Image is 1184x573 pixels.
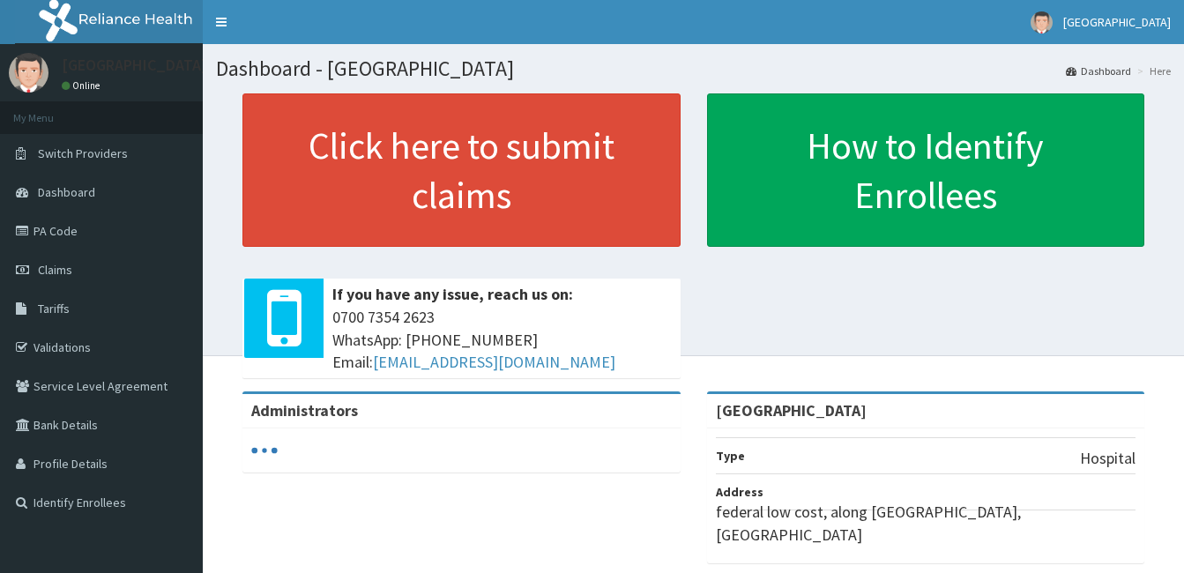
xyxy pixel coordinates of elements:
[251,437,278,464] svg: audio-loading
[62,79,104,92] a: Online
[707,93,1145,247] a: How to Identify Enrollees
[38,184,95,200] span: Dashboard
[242,93,681,247] a: Click here to submit claims
[38,301,70,316] span: Tariffs
[332,306,672,374] span: 0700 7354 2623 WhatsApp: [PHONE_NUMBER] Email:
[38,145,128,161] span: Switch Providers
[716,448,745,464] b: Type
[62,57,207,73] p: [GEOGRAPHIC_DATA]
[332,284,573,304] b: If you have any issue, reach us on:
[716,484,763,500] b: Address
[251,400,358,420] b: Administrators
[716,400,867,420] strong: [GEOGRAPHIC_DATA]
[373,352,615,372] a: [EMAIL_ADDRESS][DOMAIN_NAME]
[716,501,1136,546] p: federal low cost, along [GEOGRAPHIC_DATA], [GEOGRAPHIC_DATA]
[38,262,72,278] span: Claims
[216,57,1171,80] h1: Dashboard - [GEOGRAPHIC_DATA]
[1063,14,1171,30] span: [GEOGRAPHIC_DATA]
[1080,447,1136,470] p: Hospital
[1031,11,1053,33] img: User Image
[1066,63,1131,78] a: Dashboard
[1133,63,1171,78] li: Here
[9,53,48,93] img: User Image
